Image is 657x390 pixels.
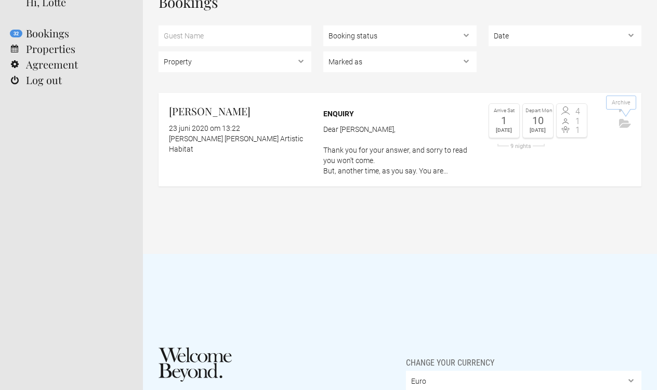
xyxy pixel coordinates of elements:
[169,124,240,132] flynt-date-display: 23 juni 2020 om 13:22
[323,51,476,72] select: , , ,
[525,126,550,135] div: [DATE]
[489,143,554,149] div: 9 nights
[10,30,22,37] flynt-notification-badge: 32
[572,117,584,126] span: 1
[492,115,517,126] div: 1
[616,101,629,116] button: Bookmark
[492,106,517,115] div: Arrive Sat
[406,347,494,368] span: Change your currency
[572,107,584,116] span: 4
[169,133,311,154] div: [PERSON_NAME] [PERSON_NAME] Artistic Habitat
[169,103,311,119] h2: [PERSON_NAME]
[159,25,311,46] input: Guest Name
[492,126,517,135] div: [DATE]
[489,25,641,46] select: ,
[572,126,584,135] span: 1
[525,115,550,126] div: 10
[323,124,476,176] p: Dear [PERSON_NAME], Thank you for your answer, and sorry to read you won't come. But, another tim...
[323,25,476,46] select: , ,
[616,116,634,132] button: Archive
[525,106,550,115] div: Depart Mon
[159,347,232,382] img: Welcome Beyond
[159,93,641,186] a: [PERSON_NAME] 23 juni 2020 om 13:22 [PERSON_NAME] [PERSON_NAME] Artistic Habitat Enquiry Dear [PE...
[323,109,476,119] div: Enquiry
